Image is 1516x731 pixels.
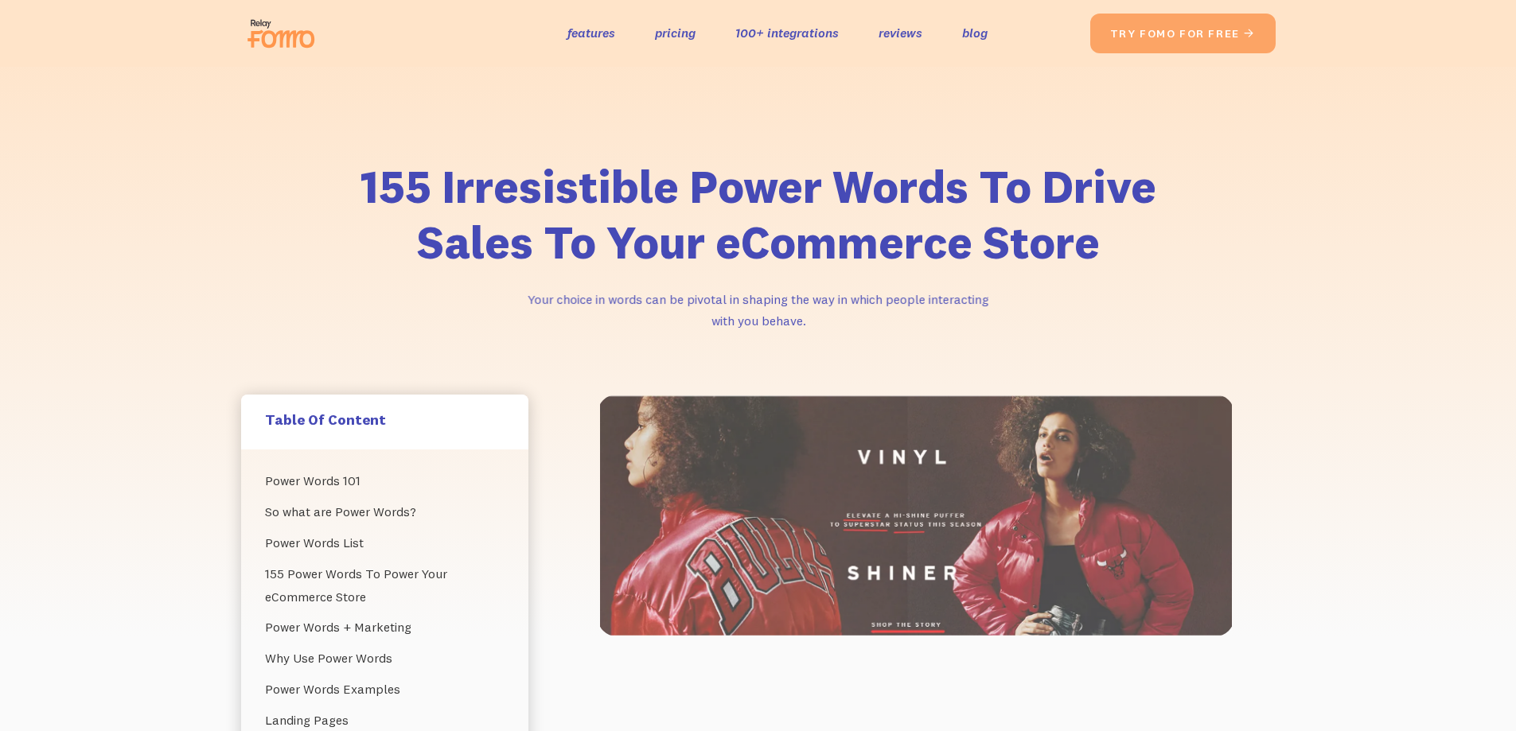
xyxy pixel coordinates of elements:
[520,289,996,331] p: Your choice in words can be pivotal in shaping the way in which people interacting with you behave.
[265,465,505,496] a: Power Words 101
[265,558,505,612] a: 155 Power Words To Power Your eCommerce Store
[735,21,839,45] a: 100+ integrations
[962,21,988,45] a: blog
[1090,14,1276,53] a: try fomo for free
[655,21,696,45] a: pricing
[265,496,505,527] a: So what are Power Words?
[1243,26,1256,41] span: 
[879,21,922,45] a: reviews
[265,410,505,429] h5: Table Of Content
[265,643,505,674] a: Why Use Power Words
[567,21,615,45] a: features
[265,527,505,558] a: Power Words List
[265,674,505,705] a: Power Words Examples
[353,159,1164,270] h1: 155 Irresistible Power Words To Drive Sales To Your eCommerce Store
[265,612,505,643] a: Power Words + Marketing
